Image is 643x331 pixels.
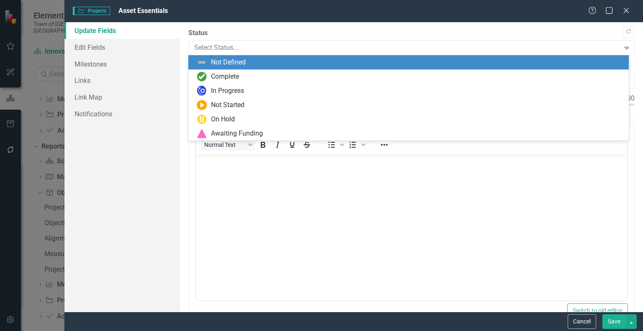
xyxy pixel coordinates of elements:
div: Awaiting Funding [211,129,263,139]
a: Notifications [64,105,180,122]
a: Links [64,72,180,89]
a: Milestones [64,56,180,72]
button: Block Normal Text [201,139,255,151]
iframe: Rich Text Area [196,154,627,300]
img: Awaiting Funding [197,128,207,139]
div: Not Defined [211,58,246,67]
button: Italic [270,139,285,151]
div: On Hold [211,115,235,124]
button: Bold [256,139,270,151]
div: Bullet list [324,139,345,151]
div: Numbered list [346,139,367,151]
img: Not Defined [197,57,207,67]
button: Save [602,314,626,329]
button: Cancel [568,314,596,329]
a: Update Fields [64,22,180,39]
span: Projects [73,7,110,15]
div: Complete [211,72,239,82]
a: Edit Fields [64,39,180,56]
label: Status [188,28,635,38]
span: Asset Essentials [118,7,168,15]
span: Normal Text [204,141,245,148]
button: Strikethrough [300,139,314,151]
a: Link Map [64,89,180,105]
img: On Hold [197,114,207,124]
img: Complete [197,72,207,82]
button: Switch to old editor [567,303,628,318]
div: In Progress [211,86,244,96]
button: Underline [285,139,299,151]
div: Not Started [211,100,244,110]
button: Reveal or hide additional toolbar items [377,139,391,151]
img: Not Started [197,100,207,110]
img: In Progress [197,86,207,96]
